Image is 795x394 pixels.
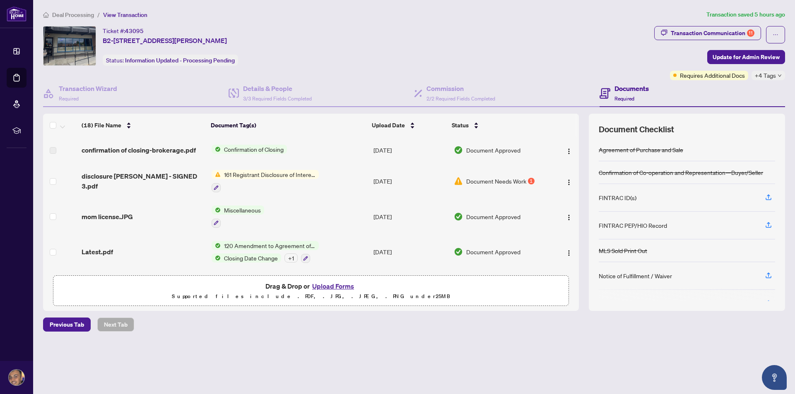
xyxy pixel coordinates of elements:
span: Drag & Drop orUpload FormsSupported files include .PDF, .JPG, .JPEG, .PNG under25MB [53,276,569,306]
td: [DATE] [370,234,450,270]
span: Document Approved [466,146,520,155]
div: Confirmation of Co-operation and Representation—Buyer/Seller [599,168,763,177]
span: Drag & Drop or [265,281,357,291]
img: Status Icon [212,241,221,250]
span: View Transaction [103,11,147,19]
span: Previous Tab [50,318,84,331]
img: Document Status [454,177,463,186]
div: FINTRAC ID(s) [599,193,636,202]
div: Notice of Fulfillment / Waiver [599,271,672,280]
span: disclosure [PERSON_NAME] - SIGNED 3.pdf [82,171,205,191]
span: Closing Date Change [221,253,281,263]
img: Logo [566,179,572,186]
span: Document Approved [466,247,520,256]
img: Status Icon [212,170,221,179]
div: MLS Sold Print Out [599,246,647,255]
div: Status: [103,55,238,66]
button: Update for Admin Review [707,50,785,64]
img: Status Icon [212,145,221,154]
span: home [43,12,49,18]
button: Status Icon120 Amendment to Agreement of Purchase and SaleStatus IconClosing Date Change+1 [212,241,319,263]
button: Status IconMiscellaneous [212,205,264,228]
span: Deal Processing [52,11,94,19]
img: Document Status [454,212,463,221]
th: Status [448,114,548,137]
th: (18) File Name [78,114,207,137]
button: Logo [562,245,576,258]
span: B2-[STREET_ADDRESS][PERSON_NAME] [103,36,227,45]
img: Logo [566,250,572,256]
span: Information Updated - Processing Pending [125,57,235,64]
h4: Transaction Wizard [59,84,117,93]
div: 11 [747,29,754,37]
img: Logo [566,148,572,155]
span: 2/2 Required Fields Completed [426,96,495,102]
span: Miscellaneous [221,205,264,215]
span: confirmation of closing-brokerage.pdf [82,145,196,155]
span: +4 Tags [755,71,776,80]
span: Status [452,121,469,130]
img: Logo [566,214,572,221]
span: Upload Date [372,121,405,130]
span: Document Checklist [599,124,674,135]
button: Previous Tab [43,318,91,332]
span: ellipsis [773,32,778,38]
td: [DATE] [370,270,450,305]
img: Document Status [454,247,463,256]
div: FINTRAC PEP/HIO Record [599,221,667,230]
span: 161 Registrant Disclosure of Interest - Disposition ofProperty [221,170,319,179]
button: Logo [562,143,576,157]
div: 1 [528,178,535,184]
article: Transaction saved 5 hours ago [706,10,785,19]
div: + 1 [284,253,298,263]
div: Transaction Communication [671,26,754,40]
button: Status Icon161 Registrant Disclosure of Interest - Disposition ofProperty [212,170,319,192]
p: Supported files include .PDF, .JPG, .JPEG, .PNG under 25 MB [58,291,564,301]
img: Profile Icon [9,370,24,385]
button: Open asap [762,365,787,390]
span: Latest.pdf [82,247,113,257]
th: Document Tag(s) [207,114,369,137]
span: 3/3 Required Fields Completed [243,96,312,102]
button: Logo [562,174,576,188]
span: Required [614,96,634,102]
button: Logo [562,210,576,223]
span: Document Approved [466,212,520,221]
th: Upload Date [369,114,448,137]
td: [DATE] [370,137,450,163]
div: Agreement of Purchase and Sale [599,145,683,154]
button: Transaction Communication11 [654,26,761,40]
span: Required [59,96,79,102]
button: Next Tab [97,318,134,332]
span: Confirmation of Closing [221,145,287,154]
img: logo [7,6,26,21]
img: Status Icon [212,205,221,215]
span: Document Needs Work [466,177,526,186]
h4: Documents [614,84,649,93]
td: [DATE] [370,163,450,199]
span: 43095 [125,27,144,35]
span: down [778,74,782,78]
img: Document Status [454,146,463,155]
span: Update for Admin Review [713,50,780,64]
span: (18) File Name [82,121,121,130]
li: / [97,10,100,19]
img: Status Icon [212,253,221,263]
span: mom license.JPG [82,212,133,222]
h4: Details & People [243,84,312,93]
button: Status IconConfirmation of Closing [212,145,287,154]
td: [DATE] [370,199,450,234]
button: Upload Forms [310,281,357,291]
img: IMG-W12213688_1.jpg [43,26,96,65]
span: Requires Additional Docs [680,71,745,80]
span: 120 Amendment to Agreement of Purchase and Sale [221,241,319,250]
div: Ticket #: [103,26,144,36]
h4: Commission [426,84,495,93]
